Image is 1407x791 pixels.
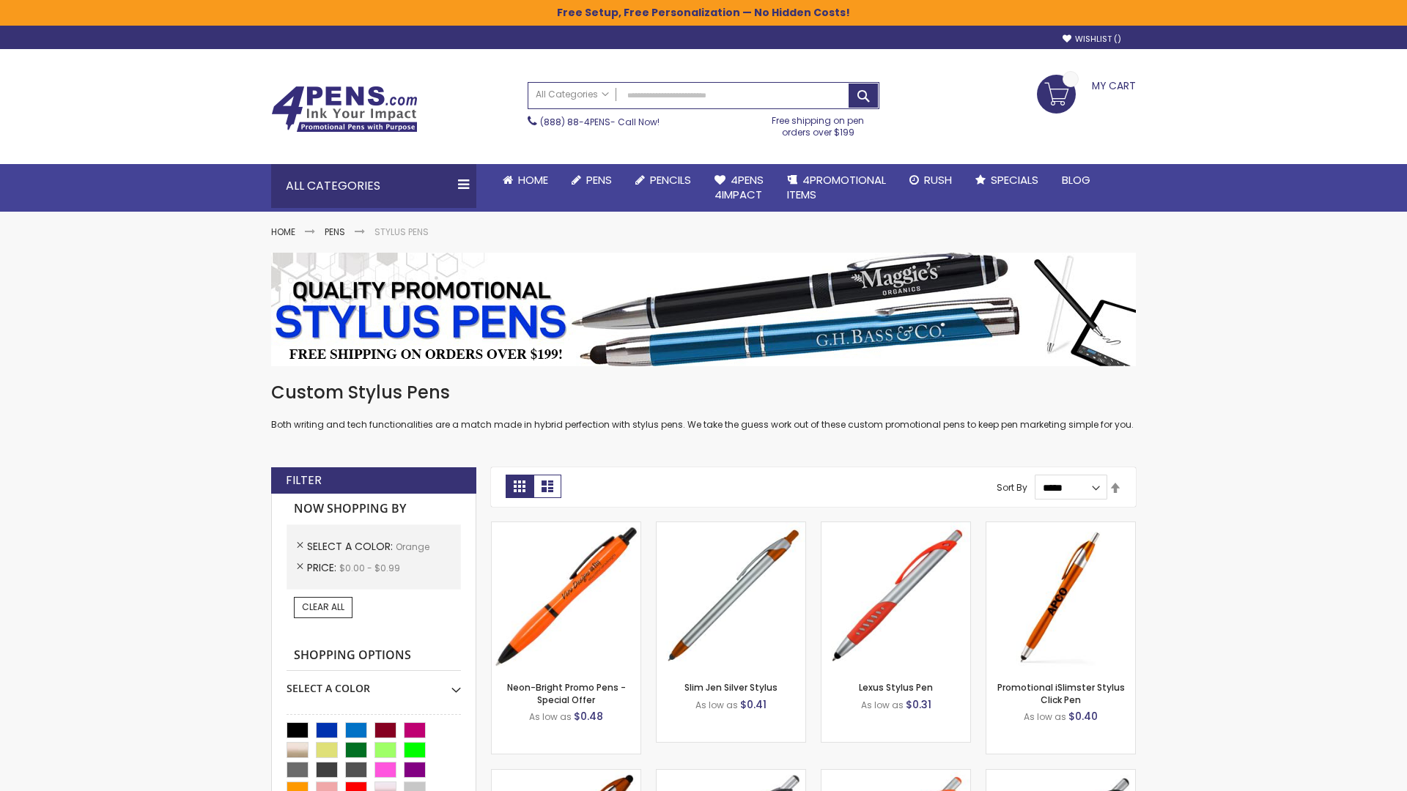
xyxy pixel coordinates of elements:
[1024,710,1066,723] span: As low as
[507,681,626,705] a: Neon-Bright Promo Pens - Special Offer
[1068,709,1098,724] span: $0.40
[924,172,952,187] span: Rush
[307,560,339,575] span: Price
[536,89,609,100] span: All Categories
[528,83,616,107] a: All Categories
[339,562,400,574] span: $0.00 - $0.99
[506,475,533,498] strong: Grid
[703,164,775,212] a: 4Pens4impact
[1062,172,1090,187] span: Blog
[757,109,880,138] div: Free shipping on pen orders over $199
[271,86,418,133] img: 4Pens Custom Pens and Promotional Products
[740,697,767,712] span: $0.41
[650,172,691,187] span: Pencils
[294,597,352,617] a: Clear All
[586,172,612,187] span: Pens
[986,522,1135,671] img: Promotional iSlimster Stylus Click Pen-Orange
[560,164,624,196] a: Pens
[287,640,461,672] strong: Shopping Options
[714,172,764,202] span: 4Pens 4impact
[1063,34,1121,45] a: Wishlist
[986,769,1135,781] a: Lexus Metallic Stylus Pen-Orange
[991,172,1038,187] span: Specials
[859,681,933,694] a: Lexus Stylus Pen
[492,769,640,781] a: TouchWrite Query Stylus Pen-Orange
[529,710,572,723] span: As low as
[1050,164,1102,196] a: Blog
[374,226,429,238] strong: Stylus Pens
[657,522,805,671] img: Slim Jen Silver Stylus-Orange
[657,521,805,534] a: Slim Jen Silver Stylus-Orange
[287,494,461,524] strong: Now Shopping by
[906,697,931,712] span: $0.31
[657,769,805,781] a: Boston Stylus Pen-Orange
[307,539,396,554] span: Select A Color
[997,481,1027,494] label: Sort By
[271,253,1136,366] img: Stylus Pens
[396,541,429,553] span: Orange
[271,381,1136,404] h1: Custom Stylus Pens
[986,521,1135,534] a: Promotional iSlimster Stylus Click Pen-Orange
[271,381,1136,431] div: Both writing and tech functionalities are a match made in hybrid perfection with stylus pens. We ...
[325,226,345,238] a: Pens
[775,164,898,212] a: 4PROMOTIONALITEMS
[964,164,1050,196] a: Specials
[574,709,603,724] span: $0.48
[492,521,640,534] a: Neon-Bright Promo Pens-Orange
[540,116,660,128] span: - Call Now!
[286,472,322,489] strong: Filter
[898,164,964,196] a: Rush
[518,172,548,187] span: Home
[997,681,1125,705] a: Promotional iSlimster Stylus Click Pen
[271,164,476,208] div: All Categories
[695,699,738,711] span: As low as
[861,699,904,711] span: As low as
[821,522,970,671] img: Lexus Stylus Pen-Orange
[821,521,970,534] a: Lexus Stylus Pen-Orange
[271,226,295,238] a: Home
[287,671,461,696] div: Select A Color
[492,522,640,671] img: Neon-Bright Promo Pens-Orange
[787,172,886,202] span: 4PROMOTIONAL ITEMS
[540,116,610,128] a: (888) 88-4PENS
[302,601,344,613] span: Clear All
[624,164,703,196] a: Pencils
[491,164,560,196] a: Home
[821,769,970,781] a: Boston Silver Stylus Pen-Orange
[684,681,778,694] a: Slim Jen Silver Stylus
